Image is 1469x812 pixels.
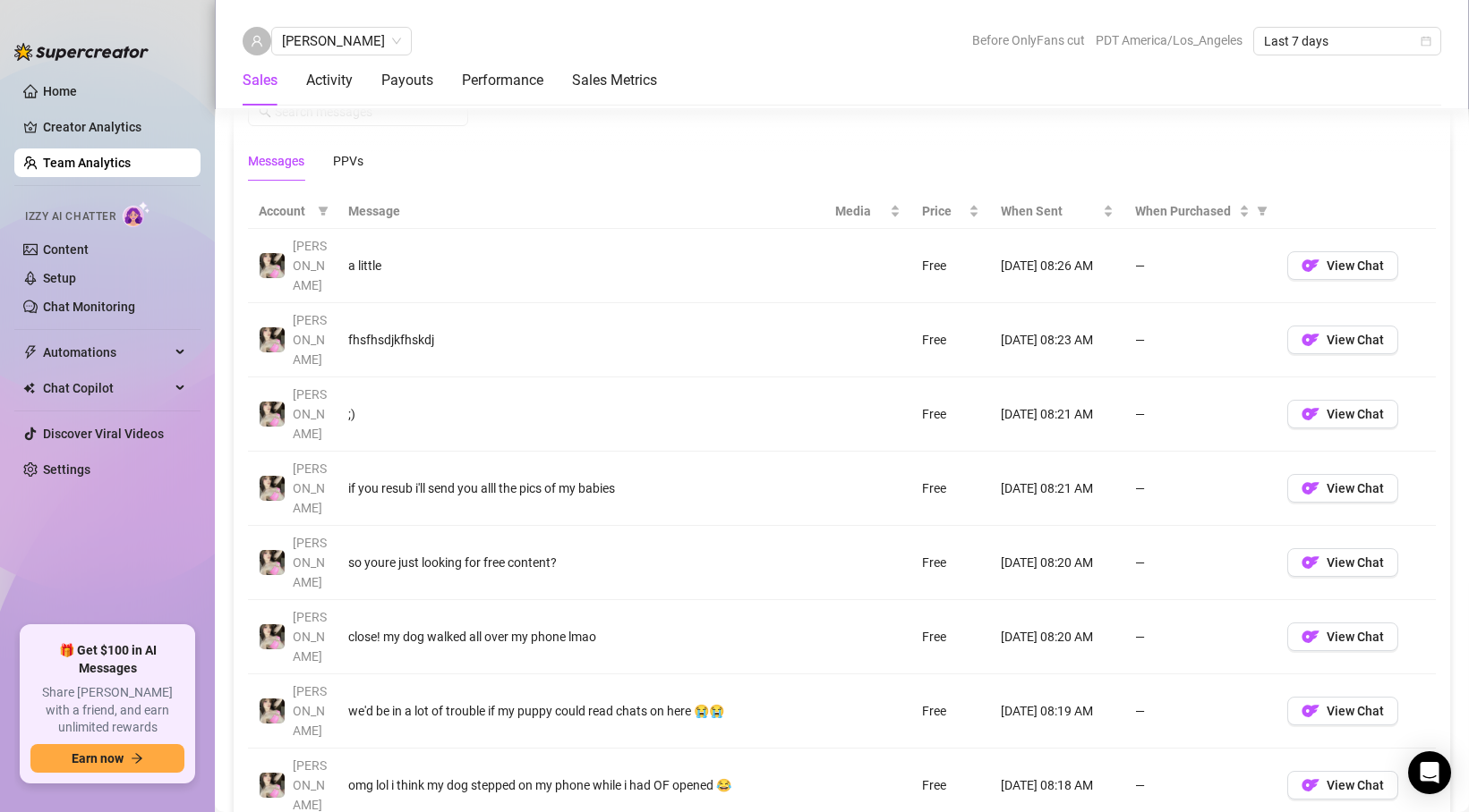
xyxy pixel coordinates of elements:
[43,462,90,477] a: Settings
[1302,776,1320,794] img: OF
[260,402,285,427] img: Emily
[990,526,1124,600] td: [DATE] 08:20 AM
[293,610,327,664] span: [PERSON_NAME]
[260,624,285,649] img: Emily
[260,327,285,352] img: Emily
[381,70,433,91] div: Payouts
[293,239,327,292] span: [PERSON_NAME]
[1327,481,1384,495] span: View Chat
[1302,331,1320,349] img: OF
[1421,36,1431,47] span: calendar
[1302,628,1320,646] img: OF
[131,752,143,765] span: arrow-right
[25,208,115,225] span: Izzy AI Chatter
[1408,751,1451,794] div: Open Intercom Messenger
[1001,201,1099,221] span: When Sent
[1302,554,1320,571] img: OF
[1124,377,1277,452] td: —
[318,206,329,216] span: filter
[835,201,885,221] span: Media
[293,536,327,589] span: [PERSON_NAME]
[123,201,150,227] img: AI Chatter
[1253,198,1271,224] span: filter
[348,256,814,275] div: a little
[30,642,184,677] span: 🎁 Get $100 in AI Messages
[911,674,990,749] td: Free
[1287,263,1398,277] a: OFView Chat
[337,194,824,229] th: Message
[1135,201,1235,221] span: When Purchased
[1287,708,1398,723] a: OFView Chat
[1302,702,1320,720] img: OF
[1287,486,1398,500] a: OFView Chat
[1287,622,1398,651] button: OFView Chat
[43,427,164,441] a: Discover Viral Videos
[43,300,135,314] a: Chat Monitoring
[275,102,457,122] input: Search messages
[259,201,311,221] span: Account
[43,271,76,285] a: Setup
[922,201,965,221] span: Price
[293,461,327,515] span: [PERSON_NAME]
[1287,251,1398,280] button: OFView Chat
[23,345,38,359] span: thunderbolt
[248,151,304,171] div: Messages
[1287,634,1398,648] a: OFView Chat
[43,84,77,98] a: Home
[1327,704,1384,718] span: View Chat
[911,303,990,377] td: Free
[990,674,1124,749] td: [DATE] 08:19 AM
[1287,337,1398,351] a: OFView Chat
[1096,27,1243,54] span: PDT America/Los_Angeles
[348,553,814,572] div: so youre just looking for free content?
[348,775,814,795] div: omg lol i think my dog stepped on my phone while i had OF opened 😂
[1302,405,1320,423] img: OF
[260,773,285,798] img: Emily
[990,303,1124,377] td: [DATE] 08:23 AM
[1124,674,1277,749] td: —
[293,758,327,812] span: [PERSON_NAME]
[1287,474,1398,503] button: OFView Chat
[260,698,285,723] img: Emily
[1302,257,1320,275] img: OF
[43,242,89,257] a: Content
[282,28,401,55] span: lindsay
[43,338,170,367] span: Automations
[1124,452,1277,526] td: —
[1327,555,1384,570] span: View Chat
[259,106,271,118] span: search
[1327,778,1384,792] span: View Chat
[911,526,990,600] td: Free
[824,194,910,229] th: Media
[990,194,1124,229] th: When Sent
[348,701,814,721] div: we'd be in a lot of trouble if my puppy could read chats on here 😭😭
[348,478,814,498] div: if you resub i'll send you alll the pics of my babies
[314,198,332,224] span: filter
[1287,771,1398,799] button: OFView Chat
[1327,258,1384,273] span: View Chat
[1124,194,1277,229] th: When Purchased
[990,229,1124,303] td: [DATE] 08:26 AM
[1124,600,1277,674] td: —
[260,550,285,575] img: Emily
[30,744,184,773] button: Earn nowarrow-right
[72,751,124,765] span: Earn now
[1327,333,1384,347] span: View Chat
[462,70,543,91] div: Performance
[251,35,263,47] span: user
[911,377,990,452] td: Free
[1124,229,1277,303] td: —
[1287,560,1398,574] a: OFView Chat
[1287,548,1398,577] button: OFView Chat
[990,377,1124,452] td: [DATE] 08:21 AM
[1327,407,1384,421] span: View Chat
[990,600,1124,674] td: [DATE] 08:20 AM
[1287,411,1398,426] a: OFView Chat
[1327,630,1384,644] span: View Chat
[23,382,35,394] img: Chat Copilot
[572,70,657,91] div: Sales Metrics
[243,70,278,91] div: Sales
[1302,479,1320,497] img: OF
[1124,303,1277,377] td: —
[293,313,327,367] span: [PERSON_NAME]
